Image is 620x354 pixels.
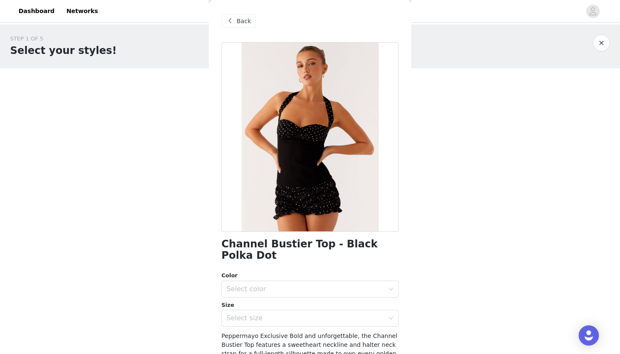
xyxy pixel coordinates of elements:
[13,2,59,21] a: Dashboard
[237,17,251,26] span: Back
[388,287,394,292] i: icon: down
[10,35,117,43] div: STEP 1 OF 5
[221,271,399,280] div: Color
[388,316,394,322] i: icon: down
[226,314,384,322] div: Select size
[579,325,599,346] div: Open Intercom Messenger
[10,43,117,58] h1: Select your styles!
[221,239,399,261] h1: Channel Bustier Top - Black Polka Dot
[589,5,597,18] div: avatar
[226,285,384,293] div: Select color
[221,301,399,309] div: Size
[61,2,103,21] a: Networks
